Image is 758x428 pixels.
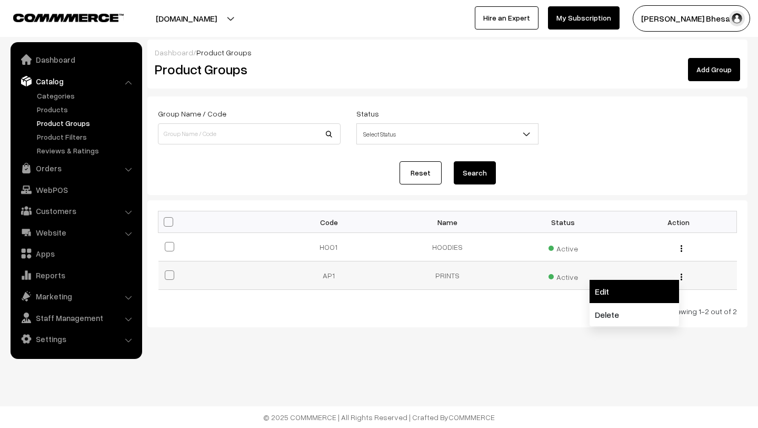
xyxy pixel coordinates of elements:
[454,161,496,184] button: Search
[633,5,750,32] button: [PERSON_NAME] Bhesani…
[590,303,679,326] a: Delete
[13,14,124,22] img: COMMMERCE
[274,261,390,290] td: AP1
[13,159,138,178] a: Orders
[505,211,621,233] th: Status
[448,413,495,422] a: COMMMERCE
[34,104,138,115] a: Products
[548,6,620,30] a: My Subscription
[13,50,138,69] a: Dashboard
[274,211,390,233] th: Code
[13,308,138,327] a: Staff Management
[688,58,740,81] a: Add Group
[155,61,340,77] h2: Product Groups
[390,233,505,261] td: HOODIES
[13,180,138,199] a: WebPOS
[356,123,539,144] span: Select Status
[13,201,138,220] a: Customers
[590,280,679,303] a: Edit
[196,48,252,57] span: Product Groups
[34,90,138,101] a: Categories
[13,266,138,285] a: Reports
[400,161,442,184] a: Reset
[13,223,138,242] a: Website
[34,145,138,156] a: Reviews & Ratings
[621,211,737,233] th: Action
[13,11,105,23] a: COMMMERCE
[729,11,745,26] img: user
[13,72,138,91] a: Catalog
[390,211,505,233] th: Name
[158,306,737,317] div: Currently viewing 1-2 out of 2
[13,244,138,263] a: Apps
[475,6,538,30] a: Hire an Expert
[155,47,740,58] div: /
[357,125,538,143] span: Select Status
[158,108,226,119] label: Group Name / Code
[13,329,138,348] a: Settings
[13,287,138,306] a: Marketing
[681,245,682,252] img: Menu
[548,269,578,283] span: Active
[34,131,138,142] a: Product Filters
[356,108,379,119] label: Status
[681,274,682,280] img: Menu
[155,48,193,57] a: Dashboard
[274,233,390,261] td: HOO1
[119,5,254,32] button: [DOMAIN_NAME]
[158,123,341,144] input: Group Name / Code
[548,240,578,254] span: Active
[34,118,138,129] a: Product Groups
[390,261,505,290] td: PRINTS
